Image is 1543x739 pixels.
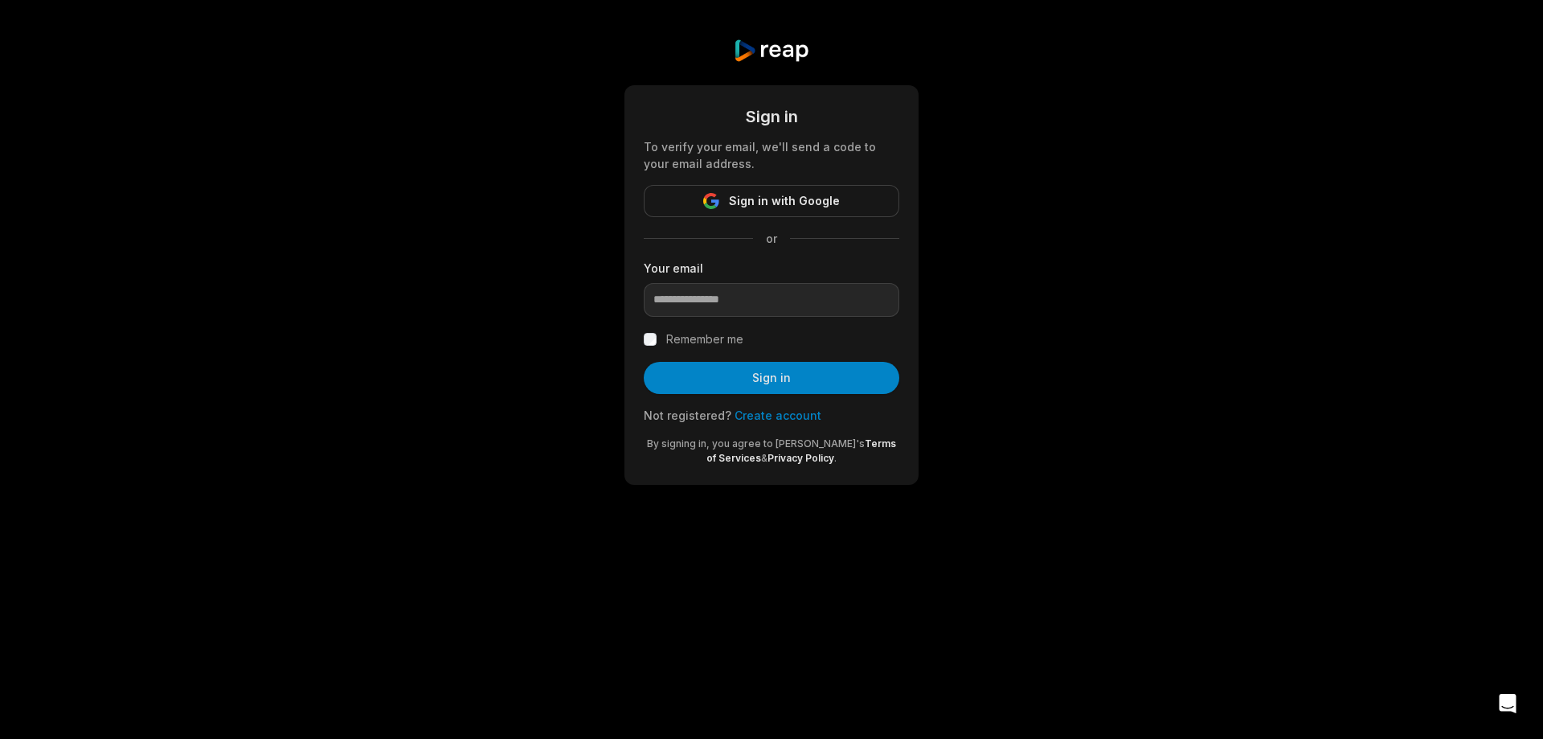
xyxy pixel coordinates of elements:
span: Not registered? [644,409,731,422]
span: . [834,452,837,464]
a: Privacy Policy [767,452,834,464]
button: Sign in [644,362,899,394]
span: Sign in with Google [729,191,840,211]
span: & [761,452,767,464]
div: Open Intercom Messenger [1488,684,1527,723]
a: Create account [735,409,821,422]
span: By signing in, you agree to [PERSON_NAME]'s [647,437,865,450]
div: Sign in [644,105,899,129]
img: reap [733,39,809,63]
button: Sign in with Google [644,185,899,217]
div: To verify your email, we'll send a code to your email address. [644,138,899,172]
label: Your email [644,260,899,277]
span: or [753,230,790,247]
a: Terms of Services [706,437,896,464]
label: Remember me [666,330,743,349]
